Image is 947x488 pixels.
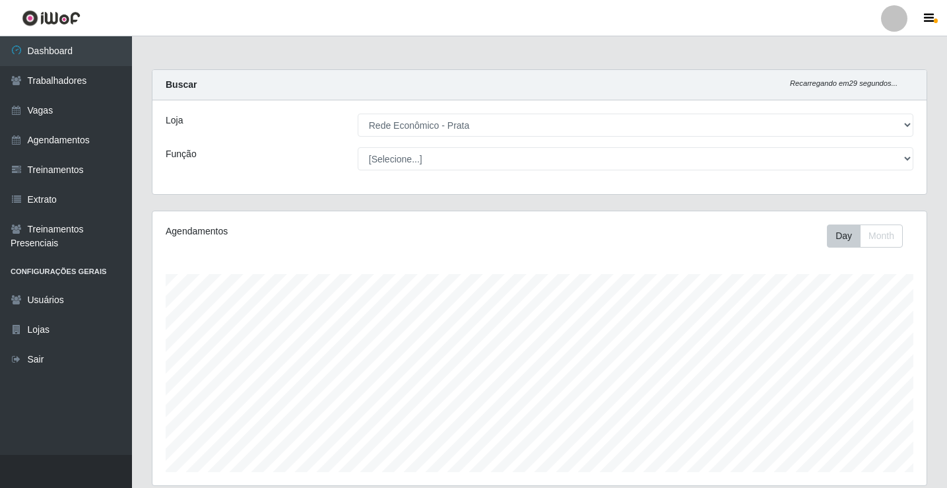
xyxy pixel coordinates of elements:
[166,114,183,127] label: Loja
[166,225,466,238] div: Agendamentos
[827,225,913,248] div: Toolbar with button groups
[166,79,197,90] strong: Buscar
[860,225,903,248] button: Month
[790,79,898,87] i: Recarregando em 29 segundos...
[22,10,81,26] img: CoreUI Logo
[166,147,197,161] label: Função
[827,225,861,248] button: Day
[827,225,903,248] div: First group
